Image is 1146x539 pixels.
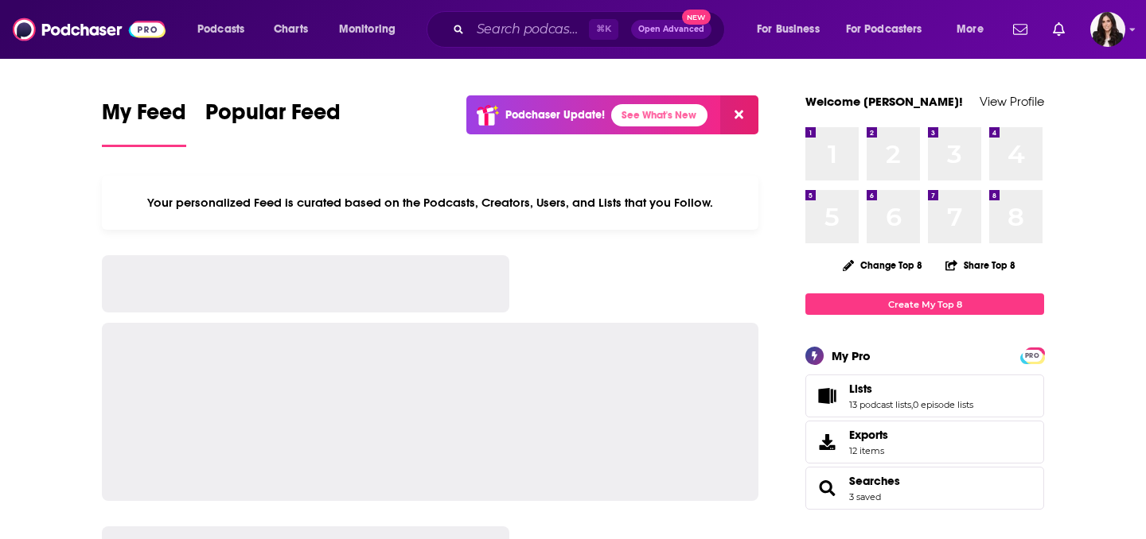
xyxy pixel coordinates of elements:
[945,250,1016,281] button: Share Top 8
[1023,349,1042,361] a: PRO
[197,18,244,41] span: Podcasts
[849,491,881,502] a: 3 saved
[102,176,758,230] div: Your personalized Feed is curated based on the Podcasts, Creators, Users, and Lists that you Follow.
[263,17,318,42] a: Charts
[980,94,1044,109] a: View Profile
[442,11,740,48] div: Search podcasts, credits, & more...
[811,477,843,499] a: Searches
[811,385,843,407] a: Lists
[682,10,711,25] span: New
[611,104,707,126] a: See What's New
[589,19,618,40] span: ⌘ K
[1090,12,1125,47] img: User Profile
[102,99,186,135] span: My Feed
[805,421,1044,463] a: Exports
[328,17,416,42] button: open menu
[1090,12,1125,47] button: Show profile menu
[339,18,396,41] span: Monitoring
[846,18,922,41] span: For Podcasters
[957,18,984,41] span: More
[505,108,605,122] p: Podchaser Update!
[849,474,900,488] a: Searches
[1090,12,1125,47] span: Logged in as RebeccaShapiro
[811,431,843,453] span: Exports
[849,445,888,456] span: 12 items
[836,17,945,42] button: open menu
[849,428,888,442] span: Exports
[638,25,704,33] span: Open Advanced
[849,382,973,396] a: Lists
[911,399,913,410] span: ,
[849,382,872,396] span: Lists
[1007,16,1034,43] a: Show notifications dropdown
[13,14,166,45] img: Podchaser - Follow, Share and Rate Podcasts
[186,17,265,42] button: open menu
[757,18,820,41] span: For Business
[913,399,973,410] a: 0 episode lists
[805,94,963,109] a: Welcome [PERSON_NAME]!
[1047,16,1071,43] a: Show notifications dropdown
[631,20,711,39] button: Open AdvancedNew
[805,467,1044,510] span: Searches
[805,374,1044,417] span: Lists
[832,348,871,363] div: My Pro
[470,17,589,42] input: Search podcasts, credits, & more...
[102,99,186,147] a: My Feed
[205,99,341,135] span: Popular Feed
[1023,350,1042,362] span: PRO
[805,293,1044,315] a: Create My Top 8
[849,399,911,410] a: 13 podcast lists
[274,18,308,41] span: Charts
[945,17,1004,42] button: open menu
[205,99,341,147] a: Popular Feed
[746,17,840,42] button: open menu
[833,255,932,275] button: Change Top 8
